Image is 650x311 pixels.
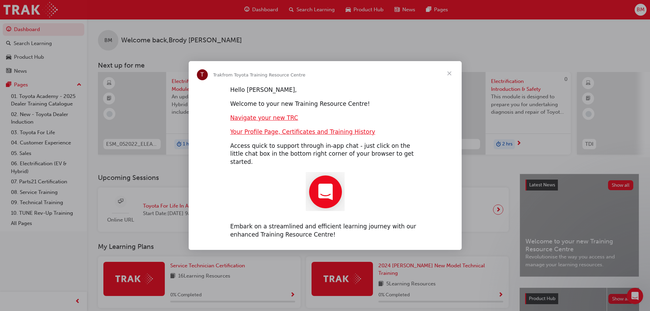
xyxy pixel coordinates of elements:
[230,142,420,166] div: Access quick to support through in-app chat - just click on the little chat box in the bottom rig...
[230,86,420,94] div: Hello [PERSON_NAME],
[230,100,420,108] div: Welcome to your new Training Resource Centre!
[213,72,222,77] span: Trak
[230,128,375,135] a: Your Profile Page, Certificates and Training History
[230,114,298,121] a: Navigate your new TRC
[437,61,462,86] span: Close
[230,223,420,239] div: Embark on a streamlined and efficient learning journey with our enhanced Training Resource Centre!
[197,69,208,80] div: Profile image for Trak
[222,72,305,77] span: from Toyota Training Resource Centre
